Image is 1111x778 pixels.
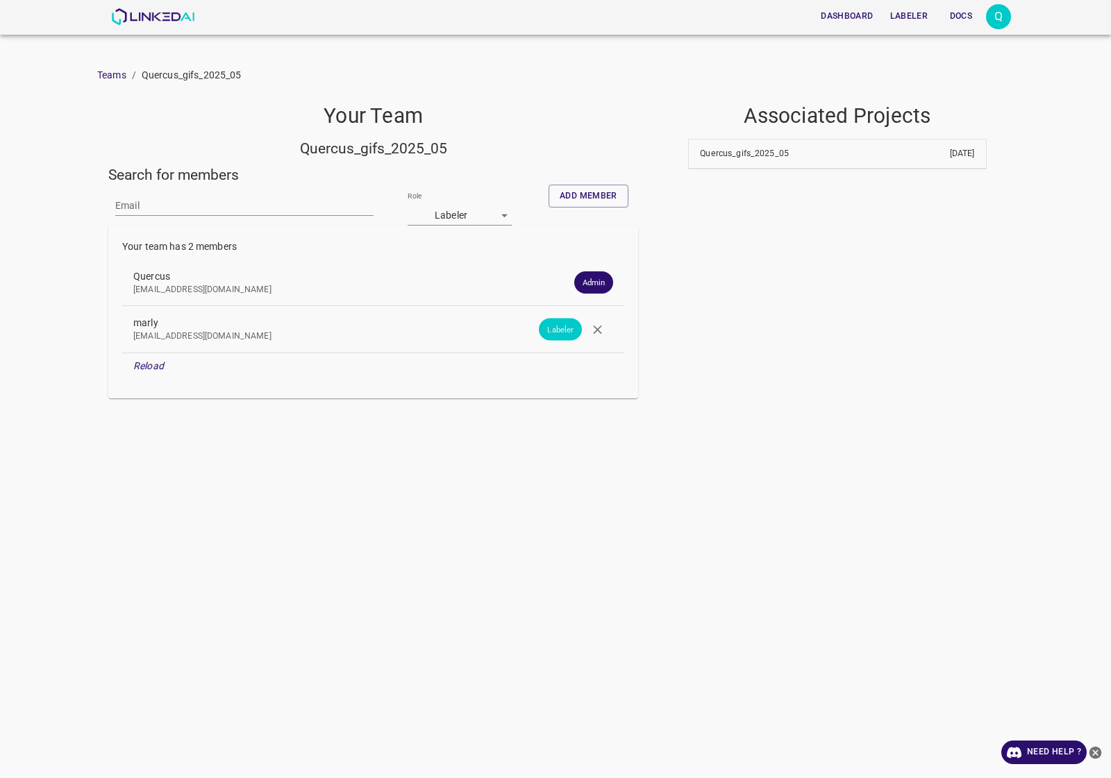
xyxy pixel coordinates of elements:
p: [DATE] [837,148,975,160]
em: Reload [133,360,164,371]
div: Labeler [408,205,512,226]
a: Teams [97,69,126,81]
p: [EMAIL_ADDRESS][DOMAIN_NAME] [133,330,591,343]
a: Docs [936,2,986,31]
button: Add member [549,185,628,208]
p: [EMAIL_ADDRESS][DOMAIN_NAME] [133,284,591,296]
h5: Quercus_gifs_2025_05 [108,139,638,158]
span: marly [133,316,591,330]
button: Dashboard [815,5,878,28]
button: Docs [939,5,983,28]
h5: Search for members [108,165,638,185]
span: Admin [574,277,614,289]
img: LinkedAI [111,8,195,25]
button: Labeler [885,5,933,28]
h4: Your Team [108,103,638,129]
div: Quercus_gifs_2025_05[DATE] [689,139,985,169]
button: close-help [1087,741,1104,764]
label: Role [408,190,422,201]
nav: breadcrumb [97,68,1014,83]
span: Quercus [133,269,591,284]
p: Quercus_gifs_2025_05 [700,148,837,160]
div: Q [986,4,1011,29]
a: Labeler [882,2,936,31]
div: Reload [122,353,624,379]
h4: Associated Projects [688,103,986,129]
a: Need Help ? [1001,741,1087,764]
p: Your team has 2 members [122,239,624,254]
button: Open settings [986,4,1011,29]
li: / [132,68,136,83]
a: Dashboard [812,2,881,31]
span: Labeler [539,323,582,335]
p: Quercus_gifs_2025_05 [142,68,242,83]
